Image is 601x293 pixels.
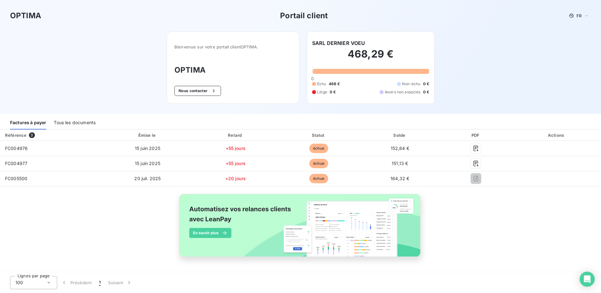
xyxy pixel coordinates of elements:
div: Retard [195,132,276,138]
span: 0 € [423,89,429,95]
span: 468 € [329,81,340,87]
div: Open Intercom Messenger [580,272,595,287]
span: 0 [311,76,314,81]
button: Suivant [104,276,136,289]
span: +55 jours [226,161,245,166]
span: 0 € [423,81,429,87]
span: +20 jours [225,176,246,181]
button: 1 [95,276,104,289]
span: +55 jours [226,146,245,151]
h3: OPTIMA [174,64,291,76]
div: Statut [279,132,359,138]
span: 15 juin 2025 [135,146,160,151]
span: 1 [99,279,101,286]
span: 20 juil. 2025 [134,176,161,181]
span: 100 [15,279,23,286]
div: Actions [513,132,600,138]
span: FC004976 [5,146,28,151]
span: 152,84 € [391,146,409,151]
span: 164,32 € [390,176,409,181]
div: Factures à payer [10,116,46,130]
div: PDF [441,132,511,138]
img: banner [174,190,427,268]
button: Nous contacter [174,86,221,96]
div: Référence [5,133,26,138]
span: 151,13 € [392,161,408,166]
span: FC005500 [5,176,27,181]
div: Émise le [103,132,192,138]
span: échue [309,174,328,183]
h2: 468,29 € [312,48,429,67]
div: Solde [361,132,439,138]
span: échue [309,144,328,153]
span: échue [309,159,328,168]
span: Non-échu [402,81,420,87]
span: Échu [317,81,326,87]
span: 15 juin 2025 [135,161,160,166]
span: Bienvenue sur votre portail client OPTIMA . [174,44,291,49]
span: Avoirs non associés [385,89,421,95]
h3: OPTIMA [10,10,41,21]
span: FC004977 [5,161,27,166]
span: Litige [317,89,327,95]
span: 0 € [330,89,336,95]
h3: Portail client [280,10,328,21]
button: Précédent [57,276,95,289]
h6: SARL DERNIER VOEU [312,39,365,47]
span: 3 [29,132,35,138]
div: Tous les documents [54,116,96,130]
span: FR [576,13,582,18]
